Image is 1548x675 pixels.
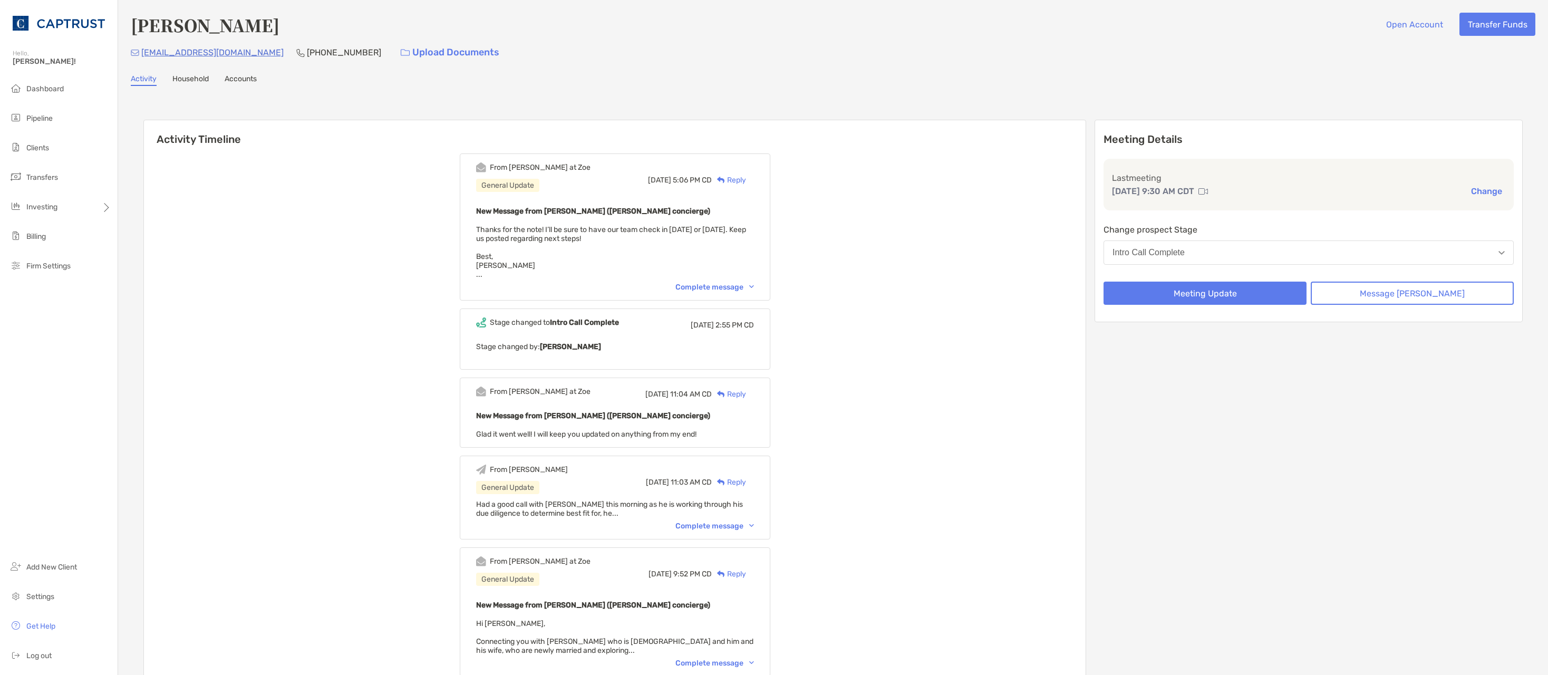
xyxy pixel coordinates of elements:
div: From [PERSON_NAME] [490,465,568,474]
span: Get Help [26,622,55,631]
div: Reply [712,477,746,488]
img: Reply icon [717,177,725,184]
span: Glad it went well! I will keep you updated on anything from my end! [476,430,696,439]
img: Event icon [476,465,486,475]
img: Event icon [476,317,486,327]
div: General Update [476,573,539,586]
p: [EMAIL_ADDRESS][DOMAIN_NAME] [141,46,284,59]
img: add_new_client icon [9,560,22,573]
div: Stage changed to [490,318,619,327]
p: Meeting Details [1104,133,1514,146]
div: From [PERSON_NAME] at Zoe [490,163,591,172]
span: [DATE] [649,570,672,578]
img: Email Icon [131,50,139,56]
span: 2:55 PM CD [715,321,754,330]
img: investing icon [9,200,22,213]
span: [DATE] [691,321,714,330]
a: Household [172,74,209,86]
button: Change [1468,186,1505,197]
b: [PERSON_NAME] [540,342,601,351]
div: Complete message [675,283,754,292]
img: Reply icon [717,571,725,577]
p: [DATE] 9:30 AM CDT [1112,185,1194,198]
button: Intro Call Complete [1104,240,1514,265]
span: 9:52 PM CD [673,570,712,578]
button: Meeting Update [1104,282,1307,305]
div: Reply [712,389,746,400]
b: New Message from [PERSON_NAME] ([PERSON_NAME] concierge) [476,411,710,420]
div: Intro Call Complete [1112,248,1185,257]
img: Phone Icon [296,49,305,57]
p: Last meeting [1112,171,1505,185]
img: get-help icon [9,619,22,632]
h4: [PERSON_NAME] [131,13,279,37]
span: [DATE] [645,390,669,399]
span: Billing [26,232,46,241]
span: Dashboard [26,84,64,93]
a: Upload Documents [394,41,506,64]
img: CAPTRUST Logo [13,4,105,42]
span: Pipeline [26,114,53,123]
img: button icon [401,49,410,56]
img: Event icon [476,556,486,566]
img: billing icon [9,229,22,242]
span: Firm Settings [26,262,71,271]
span: Add New Client [26,563,77,572]
div: From [PERSON_NAME] at Zoe [490,557,591,566]
img: logout icon [9,649,22,661]
span: [DATE] [646,478,669,487]
span: Clients [26,143,49,152]
img: dashboard icon [9,82,22,94]
b: Intro Call Complete [550,318,619,327]
p: Stage changed by: [476,340,754,353]
img: Event icon [476,387,486,397]
div: Reply [712,175,746,186]
img: communication type [1198,187,1208,196]
div: General Update [476,179,539,192]
span: Transfers [26,173,58,182]
img: firm-settings icon [9,259,22,272]
div: Reply [712,568,746,580]
b: New Message from [PERSON_NAME] ([PERSON_NAME] concierge) [476,601,710,610]
button: Open Account [1378,13,1451,36]
img: Open dropdown arrow [1498,251,1505,255]
img: Reply icon [717,479,725,486]
span: [DATE] [648,176,671,185]
div: Complete message [675,659,754,668]
b: New Message from [PERSON_NAME] ([PERSON_NAME] concierge) [476,207,710,216]
a: Activity [131,74,157,86]
img: settings icon [9,590,22,602]
span: 11:03 AM CD [671,478,712,487]
img: clients icon [9,141,22,153]
div: From [PERSON_NAME] at Zoe [490,387,591,396]
p: [PHONE_NUMBER] [307,46,381,59]
img: Reply icon [717,391,725,398]
a: Accounts [225,74,257,86]
img: Chevron icon [749,285,754,288]
button: Transfer Funds [1459,13,1535,36]
div: Complete message [675,522,754,531]
img: Chevron icon [749,524,754,527]
span: 5:06 PM CD [673,176,712,185]
p: Change prospect Stage [1104,223,1514,236]
img: transfers icon [9,170,22,183]
button: Message [PERSON_NAME] [1311,282,1514,305]
span: [PERSON_NAME]! [13,57,111,66]
div: General Update [476,481,539,494]
span: Thanks for the note! I’ll be sure to have our team check in [DATE] or [DATE]. Keep us posted rega... [476,225,746,279]
img: Event icon [476,162,486,172]
span: Log out [26,651,52,660]
h6: Activity Timeline [144,120,1086,146]
img: pipeline icon [9,111,22,124]
span: 11:04 AM CD [670,390,712,399]
img: Chevron icon [749,661,754,664]
span: Hi [PERSON_NAME], Connecting you with [PERSON_NAME] who is [DEMOGRAPHIC_DATA] and him and his wif... [476,619,753,655]
span: Investing [26,202,57,211]
span: Settings [26,592,54,601]
span: Had a good call with [PERSON_NAME] this morning as he is working through his due diligence to det... [476,500,743,518]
